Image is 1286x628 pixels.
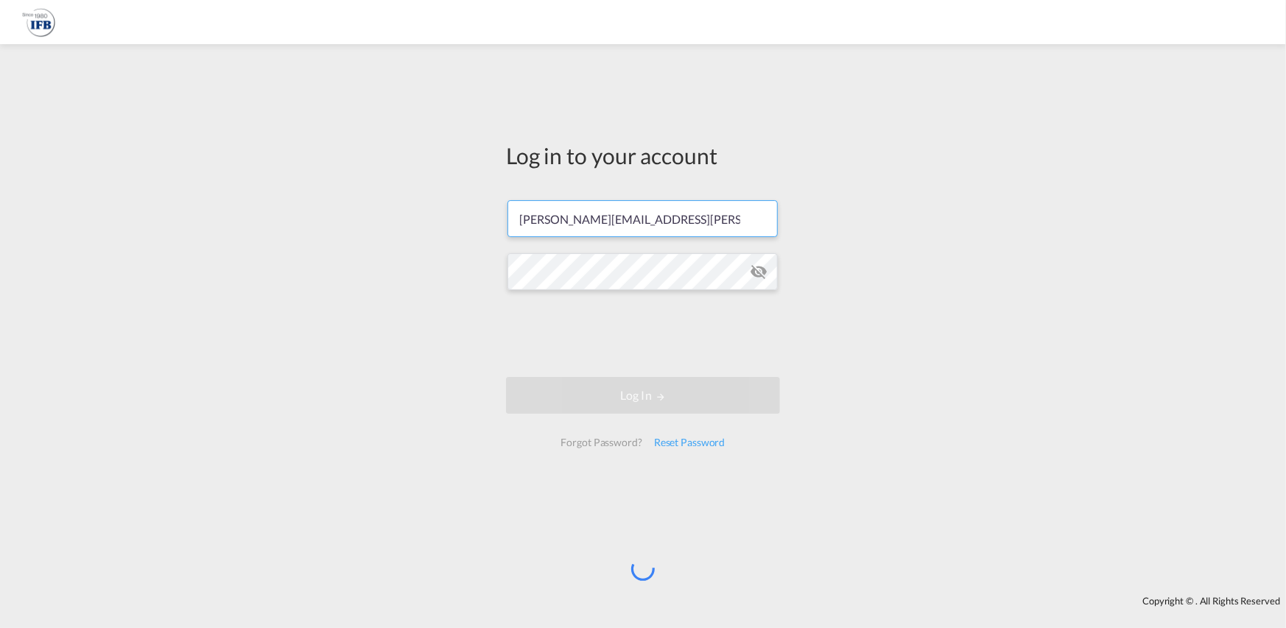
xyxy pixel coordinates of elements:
[506,377,780,414] button: LOGIN
[648,429,731,456] div: Reset Password
[750,263,767,281] md-icon: icon-eye-off
[555,429,647,456] div: Forgot Password?
[506,140,780,171] div: Log in to your account
[531,305,755,362] iframe: reCAPTCHA
[507,200,778,237] input: Enter email/phone number
[22,6,55,39] img: b628ab10256c11eeb52753acbc15d091.png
